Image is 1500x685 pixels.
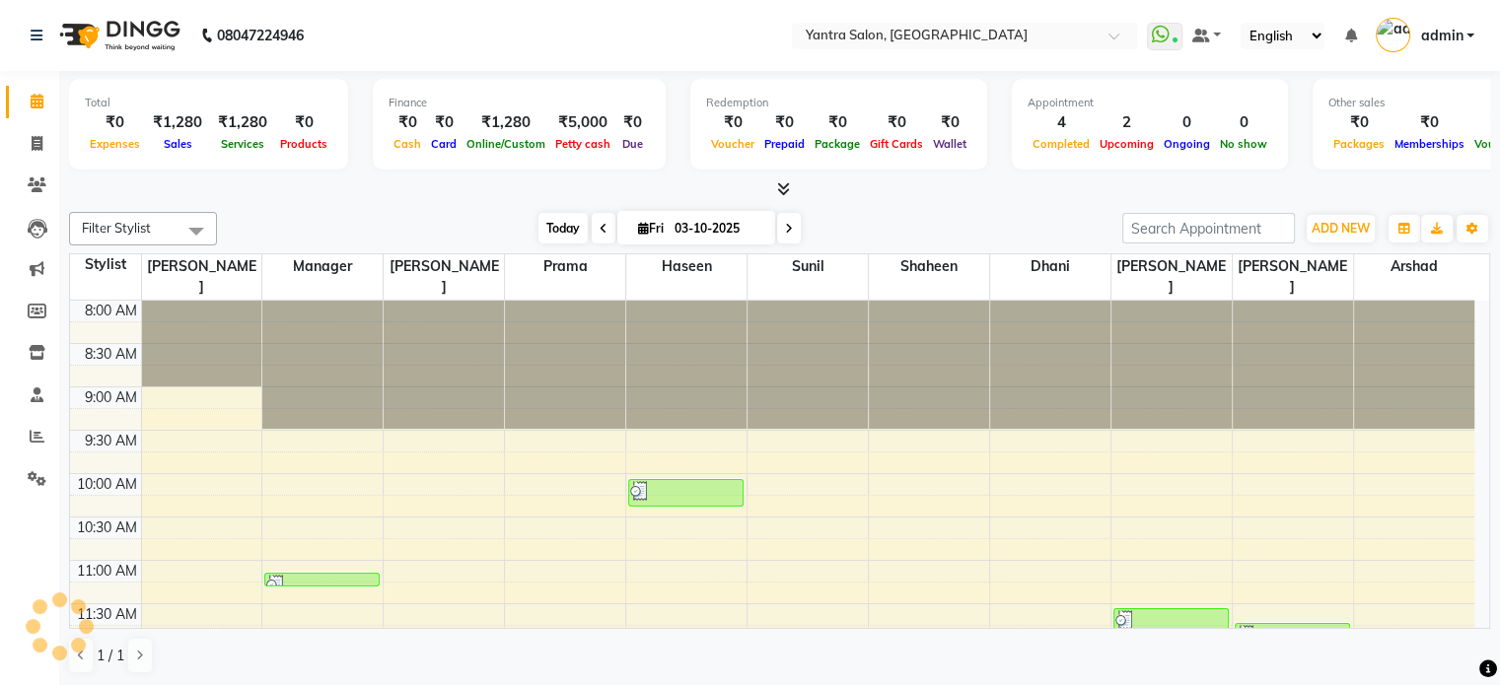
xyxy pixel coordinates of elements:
span: Services [216,137,269,151]
span: Prepaid [759,137,810,151]
div: 9:00 AM [81,387,141,408]
span: Voucher [706,137,759,151]
span: Completed [1028,137,1095,151]
div: [PERSON_NAME], TK05, 11:45 AM-12:30 PM, Hair Cut - [DEMOGRAPHIC_DATA] [1236,624,1349,685]
input: 2025-10-03 [669,214,767,243]
span: Wallet [928,137,971,151]
div: 0 [1159,111,1215,134]
div: 11:00 AM [73,561,141,582]
div: 10:30 AM [73,517,141,538]
div: ₹1,280 [210,111,275,134]
div: ₹0 [706,111,759,134]
div: Stylist [70,254,141,275]
span: Fri [633,221,669,236]
div: ₹0 [275,111,332,134]
div: ₹0 [928,111,971,134]
span: Today [538,213,588,243]
div: 8:30 AM [81,344,141,365]
div: 9:30 AM [81,431,141,451]
span: Manager [262,254,383,279]
span: [PERSON_NAME] [1233,254,1353,300]
span: [PERSON_NAME] [1111,254,1232,300]
div: Redemption [706,95,971,111]
span: Gift Cards [865,137,928,151]
div: ₹5,000 [550,111,615,134]
span: admin [1420,26,1463,46]
span: Shaheen [869,254,989,279]
div: 8:00 AM [81,301,141,321]
span: [PERSON_NAME] [142,254,262,300]
div: ₹0 [1328,111,1390,134]
span: Petty cash [550,137,615,151]
span: [PERSON_NAME] [384,254,504,300]
span: Prama [505,254,625,279]
div: ₹0 [759,111,810,134]
span: Package [810,137,865,151]
span: 1 / 1 [97,646,124,666]
div: ₹0 [389,111,426,134]
button: ADD NEW [1307,215,1375,242]
span: Haseen [626,254,747,279]
img: admin [1376,18,1410,52]
b: 08047224946 [217,8,304,63]
span: Sunil [748,254,868,279]
span: Filter Stylist [82,220,151,236]
div: ₹0 [426,111,462,134]
span: Dhani [990,254,1110,279]
div: ₹0 [1390,111,1469,134]
span: Memberships [1390,137,1469,151]
span: ADD NEW [1312,221,1370,236]
span: Online/Custom [462,137,550,151]
input: Search Appointment [1122,213,1295,243]
span: Sales [159,137,197,151]
span: Upcoming [1095,137,1159,151]
div: Appointment [1028,95,1272,111]
div: 2 [1095,111,1159,134]
div: ₹0 [615,111,650,134]
div: 0 [1215,111,1272,134]
div: [PERSON_NAME] HDFC Life Insurance, TK01, 10:05 AM-10:25 AM, [PERSON_NAME] Trim [629,480,743,506]
div: Total [85,95,332,111]
div: Finance [389,95,650,111]
div: [PERSON_NAME], TK02, 11:10 AM-11:11 AM, Pro Misc [265,574,379,585]
span: Ongoing [1159,137,1215,151]
div: 11:30 AM [73,604,141,625]
div: ₹0 [865,111,928,134]
div: ₹1,280 [462,111,550,134]
span: Products [275,137,332,151]
div: 4 [1028,111,1095,134]
span: Cash [389,137,426,151]
div: ₹0 [85,111,145,134]
div: ₹0 [810,111,865,134]
span: Packages [1328,137,1390,151]
span: Expenses [85,137,145,151]
span: Due [617,137,648,151]
div: ₹1,280 [145,111,210,134]
span: Card [426,137,462,151]
img: logo [50,8,185,63]
div: [PERSON_NAME], TK04, 11:35 AM-12:05 PM, Hair Cut - Kids [1114,609,1228,650]
span: No show [1215,137,1272,151]
span: Arshad [1354,254,1474,279]
div: 10:00 AM [73,474,141,495]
